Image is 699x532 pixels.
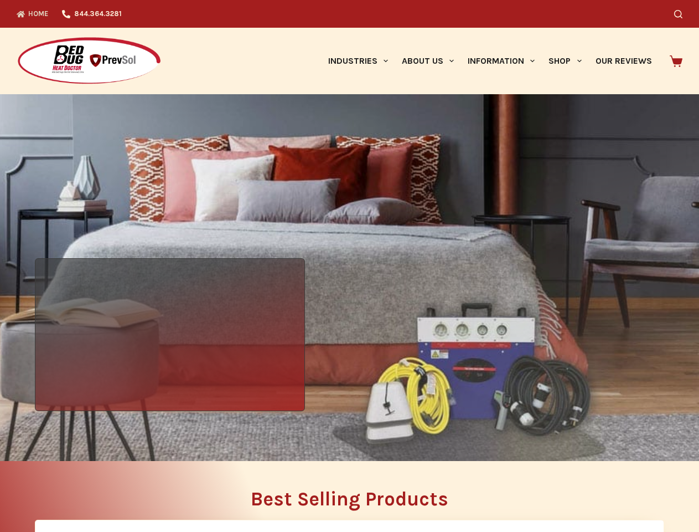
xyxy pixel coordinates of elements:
[674,10,682,18] button: Search
[461,28,542,94] a: Information
[588,28,659,94] a: Our Reviews
[542,28,588,94] a: Shop
[17,37,162,86] img: Prevsol/Bed Bug Heat Doctor
[35,489,664,509] h2: Best Selling Products
[321,28,395,94] a: Industries
[321,28,659,94] nav: Primary
[395,28,460,94] a: About Us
